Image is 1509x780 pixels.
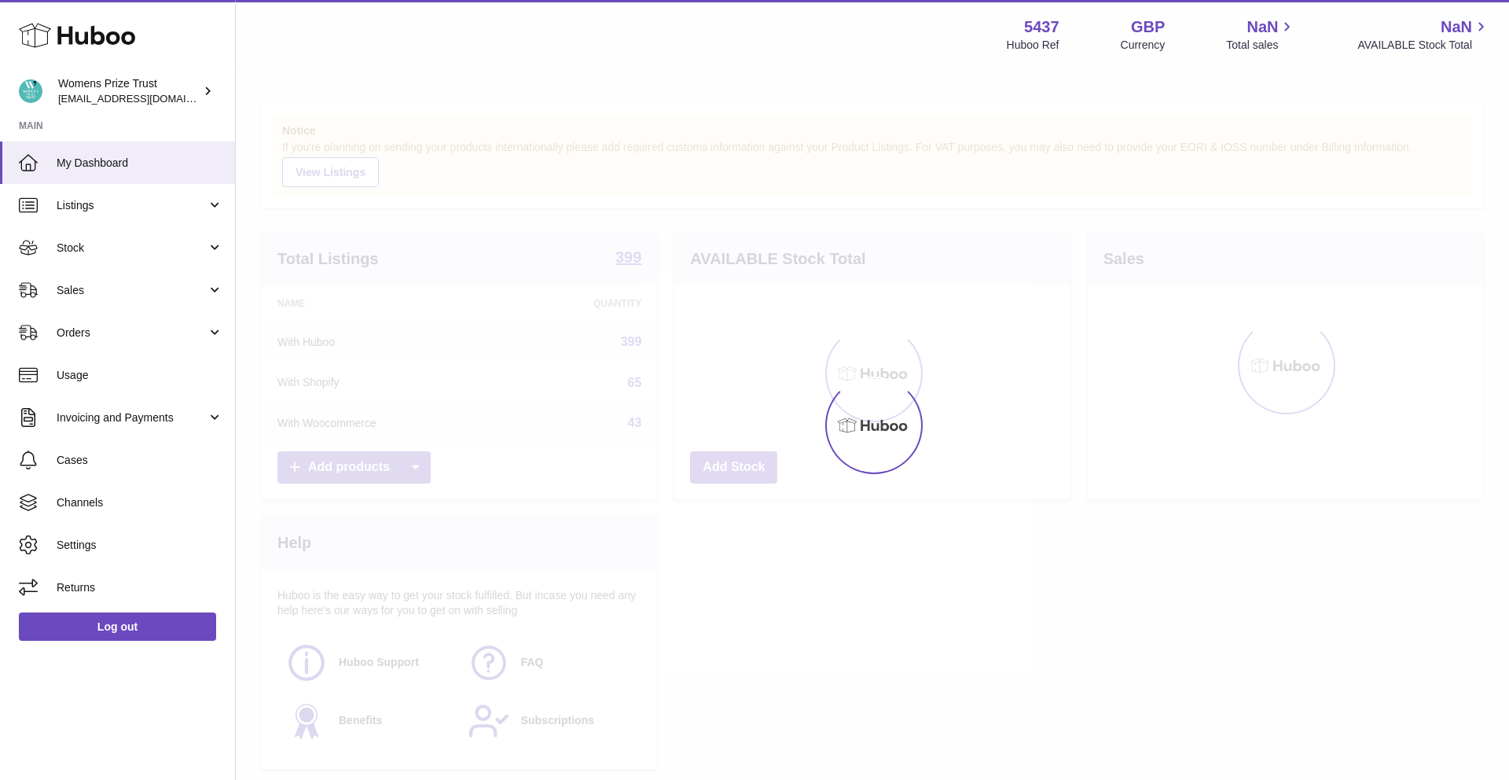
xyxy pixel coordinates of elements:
[1226,38,1296,53] span: Total sales
[1121,38,1166,53] div: Currency
[57,156,223,171] span: My Dashboard
[58,76,200,106] div: Womens Prize Trust
[1024,17,1059,38] strong: 5437
[19,79,42,103] img: info@womensprizeforfiction.co.uk
[57,198,207,213] span: Listings
[57,453,223,468] span: Cases
[19,613,216,641] a: Log out
[57,326,207,340] span: Orders
[58,92,231,105] span: [EMAIL_ADDRESS][DOMAIN_NAME]
[57,580,223,595] span: Returns
[57,241,207,256] span: Stock
[57,495,223,510] span: Channels
[1246,17,1278,38] span: NaN
[1357,38,1490,53] span: AVAILABLE Stock Total
[57,283,207,298] span: Sales
[57,538,223,553] span: Settings
[57,410,207,425] span: Invoicing and Payments
[1007,38,1059,53] div: Huboo Ref
[1357,17,1490,53] a: NaN AVAILABLE Stock Total
[1441,17,1472,38] span: NaN
[57,368,223,383] span: Usage
[1226,17,1296,53] a: NaN Total sales
[1131,17,1165,38] strong: GBP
